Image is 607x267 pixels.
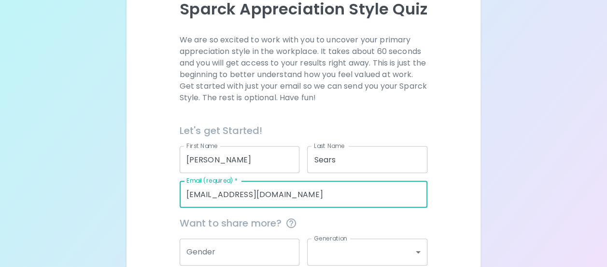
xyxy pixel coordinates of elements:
[180,123,428,138] h6: Let's get Started!
[186,176,238,185] label: Email (required)
[186,142,218,150] label: First Name
[314,234,347,242] label: Generation
[180,34,428,104] p: We are so excited to work with you to uncover your primary appreciation style in the workplace. I...
[180,215,428,231] span: Want to share more?
[314,142,344,150] label: Last Name
[285,217,297,229] svg: This information is completely confidential and only used for aggregated appreciation studies at ...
